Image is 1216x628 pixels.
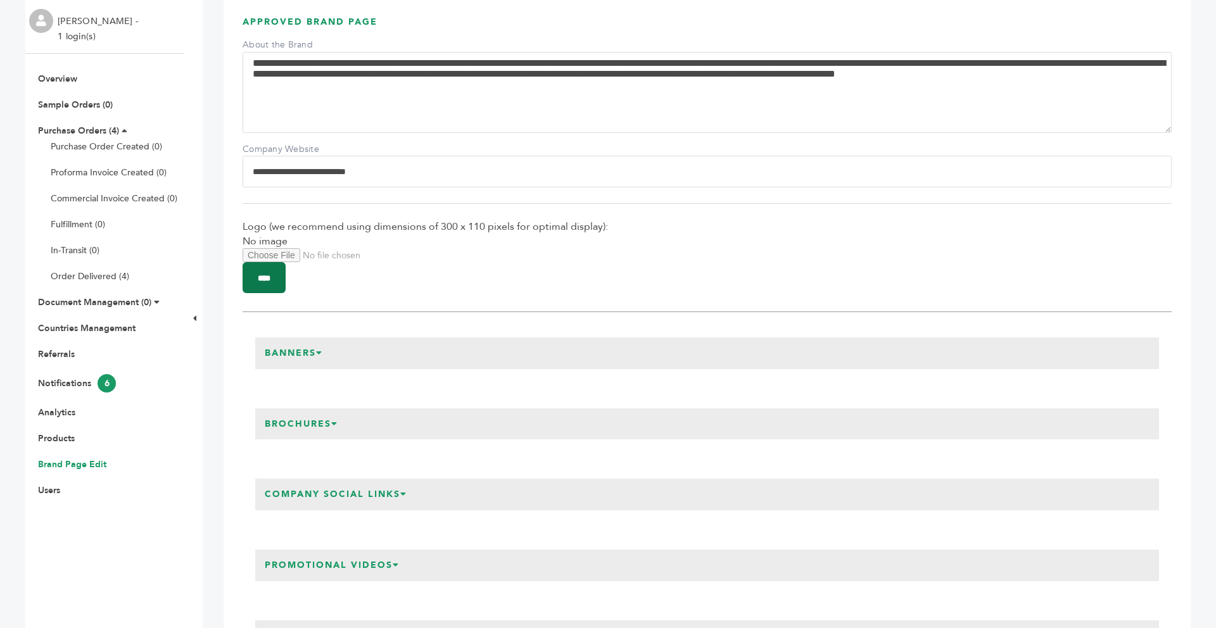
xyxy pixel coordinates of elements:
[38,125,119,137] a: Purchase Orders (4)
[98,374,116,392] span: 6
[51,218,105,230] a: Fulfillment (0)
[255,408,348,440] h3: Brochures
[255,479,417,510] h3: Company Social Links
[255,337,332,369] h3: Banners
[38,406,75,418] a: Analytics
[38,322,136,334] a: Countries Management
[29,9,53,33] img: profile.png
[38,458,106,470] a: Brand Page Edit
[38,296,151,308] a: Document Management (0)
[51,192,177,204] a: Commercial Invoice Created (0)
[243,16,1172,38] h3: APPROVED BRAND PAGE
[51,270,129,282] a: Order Delivered (4)
[243,39,331,51] label: About the Brand
[243,220,1172,312] div: No image
[38,73,77,85] a: Overview
[243,220,1172,234] span: Logo (we recommend using dimensions of 300 x 110 pixels for optimal display):
[38,99,113,111] a: Sample Orders (0)
[58,14,141,44] li: [PERSON_NAME] - 1 login(s)
[243,143,331,156] label: Company Website
[51,141,162,153] a: Purchase Order Created (0)
[38,377,116,389] a: Notifications6
[38,348,75,360] a: Referrals
[38,432,75,444] a: Products
[51,166,167,179] a: Proforma Invoice Created (0)
[51,244,99,256] a: In-Transit (0)
[255,549,409,581] h3: Promotional Videos
[38,484,60,496] a: Users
